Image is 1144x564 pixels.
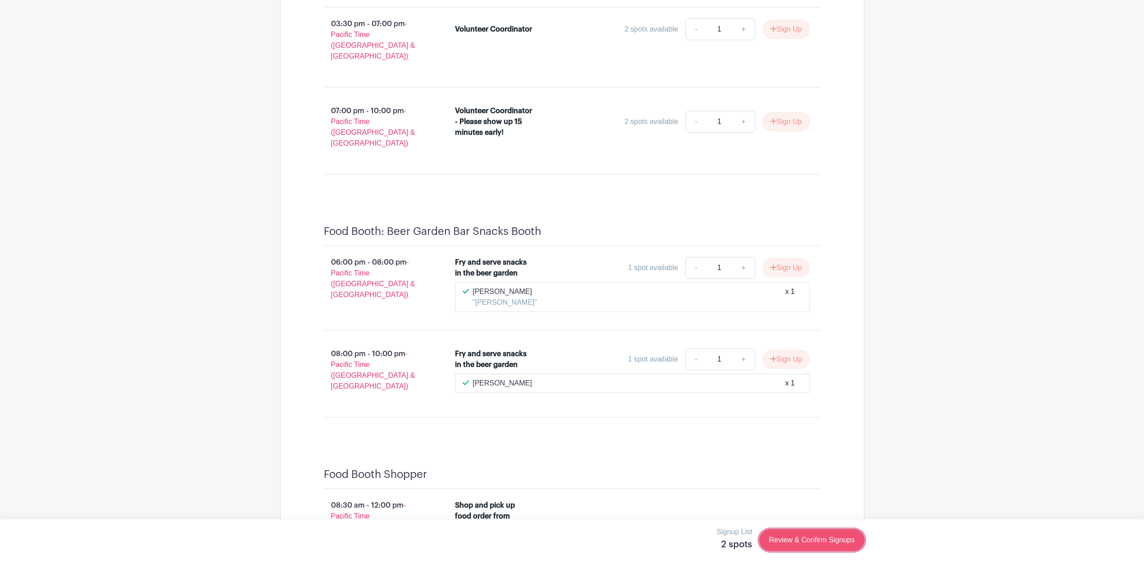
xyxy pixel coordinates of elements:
a: - [685,348,706,370]
button: Sign Up [763,20,810,39]
a: + [732,18,755,40]
p: 03:30 pm - 07:00 pm [309,15,441,65]
a: - [685,111,706,133]
h4: Food Booth: Beer Garden Bar Snacks Booth [324,225,541,238]
a: - [685,18,706,40]
button: Sign Up [763,112,810,131]
a: Review & Confirm Signups [759,529,864,551]
div: Volunteer Coordinator - Please show up 15 minutes early! [455,105,533,138]
div: x 1 [785,378,795,389]
div: Volunteer Coordinator [455,24,532,35]
h5: 2 spots [717,539,752,550]
a: + [732,348,755,370]
span: - Pacific Time ([GEOGRAPHIC_DATA] & [GEOGRAPHIC_DATA]) [331,350,415,390]
span: - Pacific Time ([GEOGRAPHIC_DATA] & [GEOGRAPHIC_DATA]) [331,258,415,298]
div: Fry and serve snacks in the beer garden [455,348,533,370]
button: Sign Up [763,258,810,277]
h4: Food Booth Shopper [324,468,427,481]
div: x 1 [785,286,795,308]
p: "[PERSON_NAME]" [473,297,537,308]
p: [PERSON_NAME] [473,378,532,389]
div: Fry and serve snacks in the beer garden [455,257,533,279]
p: 08:30 am - 12:00 pm [309,496,441,547]
a: + [732,111,755,133]
a: - [685,257,706,279]
p: 06:00 pm - 08:00 pm [309,253,441,304]
button: Sign Up [763,350,810,369]
div: 1 spot available [628,354,678,365]
p: 08:00 pm - 10:00 pm [309,345,441,395]
div: 1 spot available [628,262,678,273]
div: 2 spots available [625,24,678,35]
a: + [732,257,755,279]
p: Signup List [717,527,752,537]
p: 07:00 pm - 10:00 pm [309,102,441,152]
div: 2 spots available [625,116,678,127]
p: [PERSON_NAME] [473,286,537,297]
